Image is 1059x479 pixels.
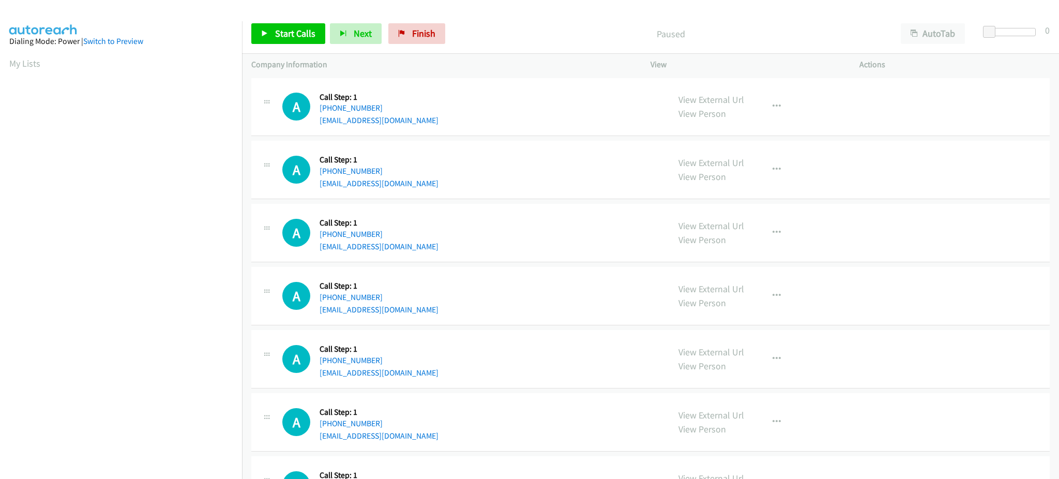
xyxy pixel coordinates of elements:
[320,166,383,176] a: [PHONE_NUMBER]
[282,345,310,373] div: The call is yet to be attempted
[251,23,325,44] a: Start Calls
[282,282,310,310] div: The call is yet to be attempted
[459,27,882,41] p: Paused
[678,423,726,435] a: View Person
[282,282,310,310] h1: A
[412,27,435,39] span: Finish
[9,57,40,69] a: My Lists
[282,93,310,121] h1: A
[678,234,726,246] a: View Person
[320,355,383,365] a: [PHONE_NUMBER]
[320,368,438,378] a: [EMAIL_ADDRESS][DOMAIN_NAME]
[282,408,310,436] div: The call is yet to be attempted
[650,58,841,71] p: View
[282,345,310,373] h1: A
[320,92,438,102] h5: Call Step: 1
[282,93,310,121] div: The call is yet to be attempted
[678,409,744,421] a: View External Url
[354,27,372,39] span: Next
[282,156,310,184] h1: A
[678,360,726,372] a: View Person
[275,27,315,39] span: Start Calls
[678,297,726,309] a: View Person
[320,344,438,354] h5: Call Step: 1
[320,218,438,228] h5: Call Step: 1
[678,171,726,183] a: View Person
[320,281,438,291] h5: Call Step: 1
[320,155,438,165] h5: Call Step: 1
[988,28,1036,36] div: Delay between calls (in seconds)
[282,408,310,436] h1: A
[320,431,438,441] a: [EMAIL_ADDRESS][DOMAIN_NAME]
[859,58,1050,71] p: Actions
[320,407,438,417] h5: Call Step: 1
[388,23,445,44] a: Finish
[678,94,744,106] a: View External Url
[678,346,744,358] a: View External Url
[282,219,310,247] div: The call is yet to be attempted
[320,418,383,428] a: [PHONE_NUMBER]
[320,305,438,315] a: [EMAIL_ADDRESS][DOMAIN_NAME]
[678,108,726,119] a: View Person
[282,156,310,184] div: The call is yet to be attempted
[1045,23,1050,37] div: 0
[320,292,383,302] a: [PHONE_NUMBER]
[9,35,233,48] div: Dialing Mode: Power |
[320,178,438,188] a: [EMAIL_ADDRESS][DOMAIN_NAME]
[320,115,438,125] a: [EMAIL_ADDRESS][DOMAIN_NAME]
[320,242,438,251] a: [EMAIL_ADDRESS][DOMAIN_NAME]
[251,58,632,71] p: Company Information
[320,103,383,113] a: [PHONE_NUMBER]
[678,157,744,169] a: View External Url
[678,283,744,295] a: View External Url
[282,219,310,247] h1: A
[330,23,382,44] button: Next
[83,36,143,46] a: Switch to Preview
[901,23,965,44] button: AutoTab
[320,229,383,239] a: [PHONE_NUMBER]
[678,220,744,232] a: View External Url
